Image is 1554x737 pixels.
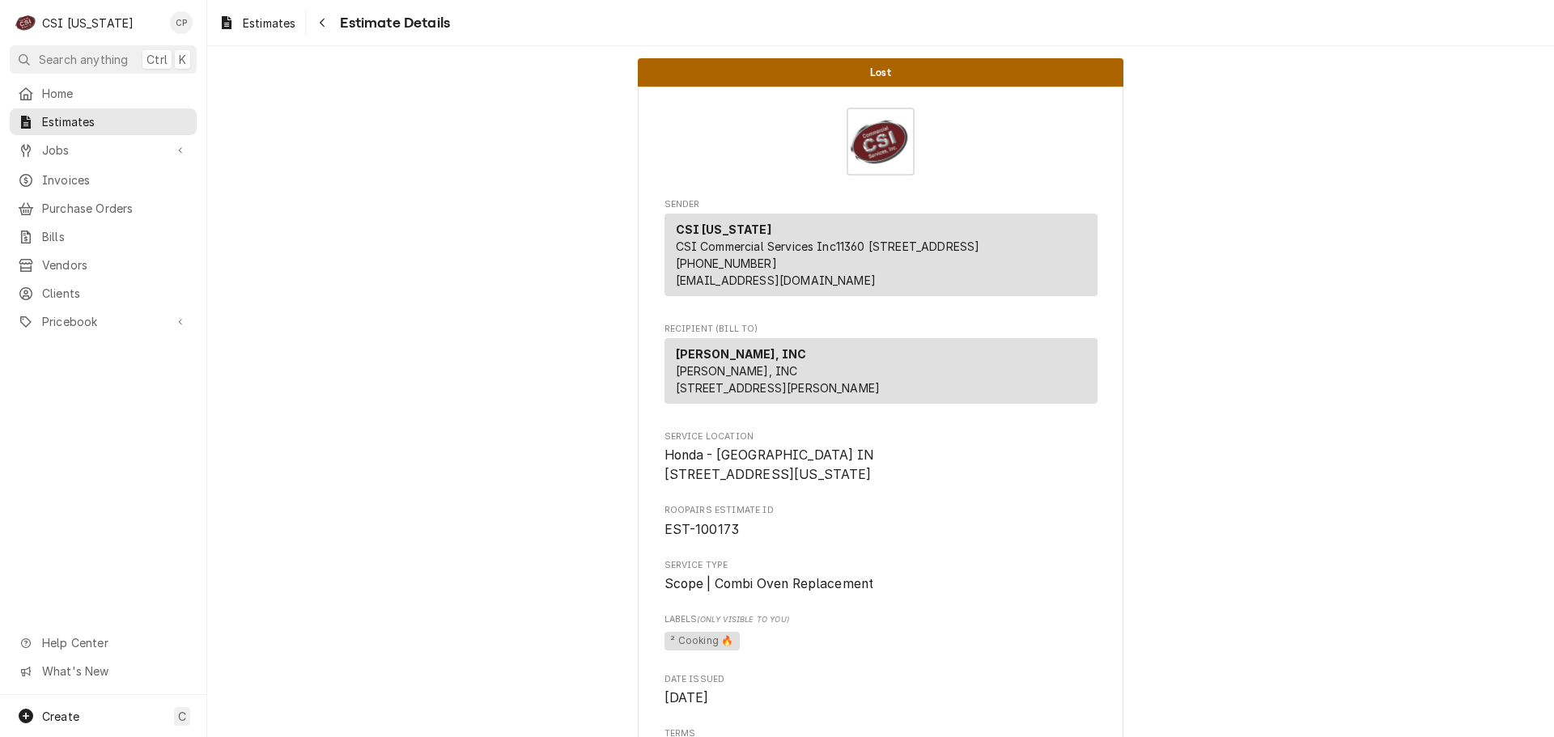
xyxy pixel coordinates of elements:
div: Service Type [664,559,1098,594]
span: Service Location [664,446,1098,484]
span: Search anything [39,51,128,68]
span: Service Location [664,430,1098,443]
span: Sender [664,198,1098,211]
div: Recipient (Bill To) [664,338,1098,410]
a: Go to Jobs [10,137,197,163]
span: ² Cooking 🔥 [664,632,741,651]
span: Date Issued [664,688,1098,708]
div: Estimate Sender [664,198,1098,303]
span: Home [42,85,189,102]
span: Roopairs Estimate ID [664,520,1098,540]
div: Sender [664,214,1098,296]
button: Search anythingCtrlK [10,45,197,74]
a: Go to Pricebook [10,308,197,335]
div: CSI [US_STATE] [42,15,134,32]
div: Status [638,58,1123,87]
span: Pricebook [42,313,164,330]
span: Estimates [243,15,295,32]
span: [DATE] [664,690,709,705]
span: Honda - [GEOGRAPHIC_DATA] IN [STREET_ADDRESS][US_STATE] [664,447,873,482]
span: Date Issued [664,673,1098,686]
span: [PERSON_NAME], INC [STREET_ADDRESS][PERSON_NAME] [676,364,881,395]
a: Clients [10,280,197,307]
span: CSI Commercial Services Inc11360 [STREET_ADDRESS] [676,239,980,253]
a: Home [10,80,197,107]
span: Estimate Details [335,12,450,34]
span: Invoices [42,172,189,188]
div: Craig Pierce's Avatar [170,11,193,34]
div: CSI Kentucky's Avatar [15,11,37,34]
a: Estimates [212,10,302,36]
span: Bills [42,228,189,245]
a: Purchase Orders [10,195,197,222]
a: Go to Help Center [10,629,197,656]
span: Jobs [42,142,164,159]
span: Roopairs Estimate ID [664,504,1098,517]
div: Service Location [664,430,1098,485]
div: CP [170,11,193,34]
div: Estimate Recipient [664,323,1098,411]
strong: CSI [US_STATE] [676,222,771,236]
a: Bills [10,223,197,250]
span: Recipient (Bill To) [664,323,1098,336]
div: Recipient (Bill To) [664,338,1098,404]
span: EST-100173 [664,522,740,537]
span: Labels [664,613,1098,626]
div: Date Issued [664,673,1098,708]
a: Invoices [10,167,197,193]
span: Ctrl [146,51,168,68]
span: Clients [42,285,189,302]
div: [object Object] [664,613,1098,653]
span: Service Type [664,559,1098,572]
div: Roopairs Estimate ID [664,504,1098,539]
span: C [178,708,186,725]
div: C [15,11,37,34]
span: (Only Visible to You) [697,615,788,624]
a: Go to What's New [10,658,197,684]
span: Service Type [664,574,1098,594]
span: K [179,51,186,68]
span: Vendors [42,256,189,273]
span: Help Center [42,634,187,651]
strong: [PERSON_NAME], INC [676,347,807,361]
span: Create [42,709,79,723]
a: [PHONE_NUMBER] [676,256,777,270]
span: What's New [42,663,187,680]
a: [EMAIL_ADDRESS][DOMAIN_NAME] [676,273,876,287]
span: Estimates [42,113,189,130]
span: Purchase Orders [42,200,189,217]
span: Scope | Combi Oven Replacement [664,576,874,591]
span: [object Object] [664,629,1098,654]
a: Estimates [10,108,197,135]
button: Navigate back [309,10,335,36]
span: Lost [870,67,891,78]
a: Vendors [10,252,197,278]
img: Logo [847,108,915,176]
div: Sender [664,214,1098,303]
